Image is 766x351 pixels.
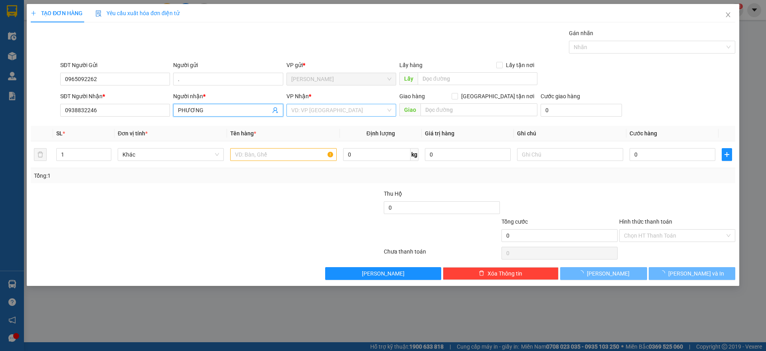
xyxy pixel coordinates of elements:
[56,130,63,137] span: SL
[725,12,731,18] span: close
[501,218,528,225] span: Tổng cước
[668,269,724,278] span: [PERSON_NAME] và In
[458,92,537,101] span: [GEOGRAPHIC_DATA] tận nơi
[418,72,537,85] input: Dọc đường
[118,130,148,137] span: Đơn vị tính
[286,93,309,99] span: VP Nhận
[411,148,419,161] span: kg
[34,171,296,180] div: Tổng: 1
[722,148,732,161] button: plus
[95,10,102,17] img: icon
[31,10,36,16] span: plus
[60,61,170,69] div: SĐT Người Gửi
[7,34,71,46] div: 0902355605
[76,7,132,26] div: GH Tận Nơi
[587,269,630,278] span: [PERSON_NAME]
[421,103,537,116] input: Dọc đường
[291,73,391,85] span: Gia Kiệm
[479,270,484,277] span: delete
[569,30,593,36] label: Gán nhãn
[630,130,657,137] span: Cước hàng
[230,148,336,161] input: VD: Bàn, Ghế
[7,7,19,15] span: Gửi:
[76,26,132,36] div: PHÚC
[173,61,283,69] div: Người gửi
[503,61,537,69] span: Lấy tận nơi
[443,267,559,280] button: deleteXóa Thông tin
[399,62,422,68] span: Lấy hàng
[384,190,402,197] span: Thu Hộ
[230,130,256,137] span: Tên hàng
[488,269,522,278] span: Xóa Thông tin
[619,218,672,225] label: Hình thức thanh toán
[76,47,119,89] span: 27-29 KÝ CON QUẬN 1
[173,92,283,101] div: Người nhận
[399,72,418,85] span: Lấy
[541,104,622,117] input: Cước giao hàng
[31,10,83,16] span: TẠO ĐƠN HÀNG
[95,10,180,16] span: Yêu cầu xuất hóa đơn điện tử
[7,7,71,25] div: [PERSON_NAME]
[325,267,441,280] button: [PERSON_NAME]
[578,270,587,276] span: loading
[659,270,668,276] span: loading
[272,107,278,113] span: user-add
[60,92,170,101] div: SĐT Người Nhận
[7,25,71,34] div: .
[517,148,623,161] input: Ghi Chú
[383,247,501,261] div: Chưa thanh toán
[399,103,421,116] span: Giao
[722,151,732,158] span: plus
[717,4,739,26] button: Close
[425,148,511,161] input: 0
[560,267,647,280] button: [PERSON_NAME]
[76,51,87,59] span: TC:
[122,149,219,161] span: Khác
[514,126,626,141] th: Ghi chú
[367,130,395,137] span: Định lượng
[399,93,425,99] span: Giao hàng
[649,267,735,280] button: [PERSON_NAME] và In
[425,130,454,137] span: Giá trị hàng
[76,8,95,16] span: Nhận:
[34,148,47,161] button: delete
[362,269,405,278] span: [PERSON_NAME]
[286,61,396,69] div: VP gửi
[76,36,132,47] div: 0908278898
[541,93,580,99] label: Cước giao hàng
